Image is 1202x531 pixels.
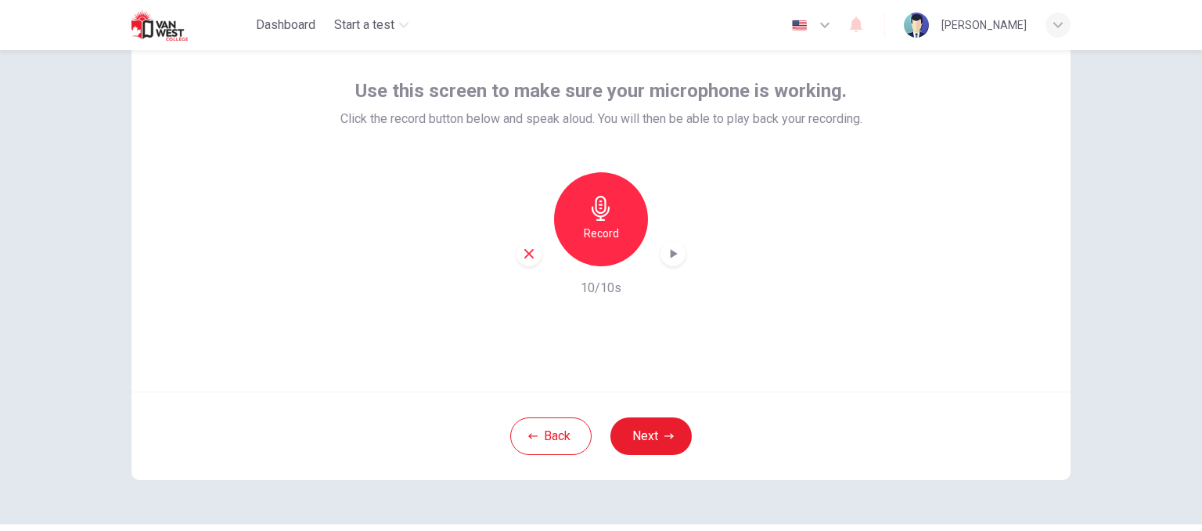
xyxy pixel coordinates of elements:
[904,13,929,38] img: Profile picture
[610,417,692,455] button: Next
[334,16,394,34] span: Start a test
[941,16,1027,34] div: [PERSON_NAME]
[355,78,847,103] span: Use this screen to make sure your microphone is working.
[510,417,592,455] button: Back
[581,279,621,298] h6: 10/10s
[131,9,214,41] img: Van West logo
[584,224,619,243] h6: Record
[256,16,315,34] span: Dashboard
[328,11,415,39] button: Start a test
[554,172,648,266] button: Record
[340,110,862,128] span: Click the record button below and speak aloud. You will then be able to play back your recording.
[790,20,809,31] img: en
[250,11,322,39] button: Dashboard
[131,9,250,41] a: Van West logo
